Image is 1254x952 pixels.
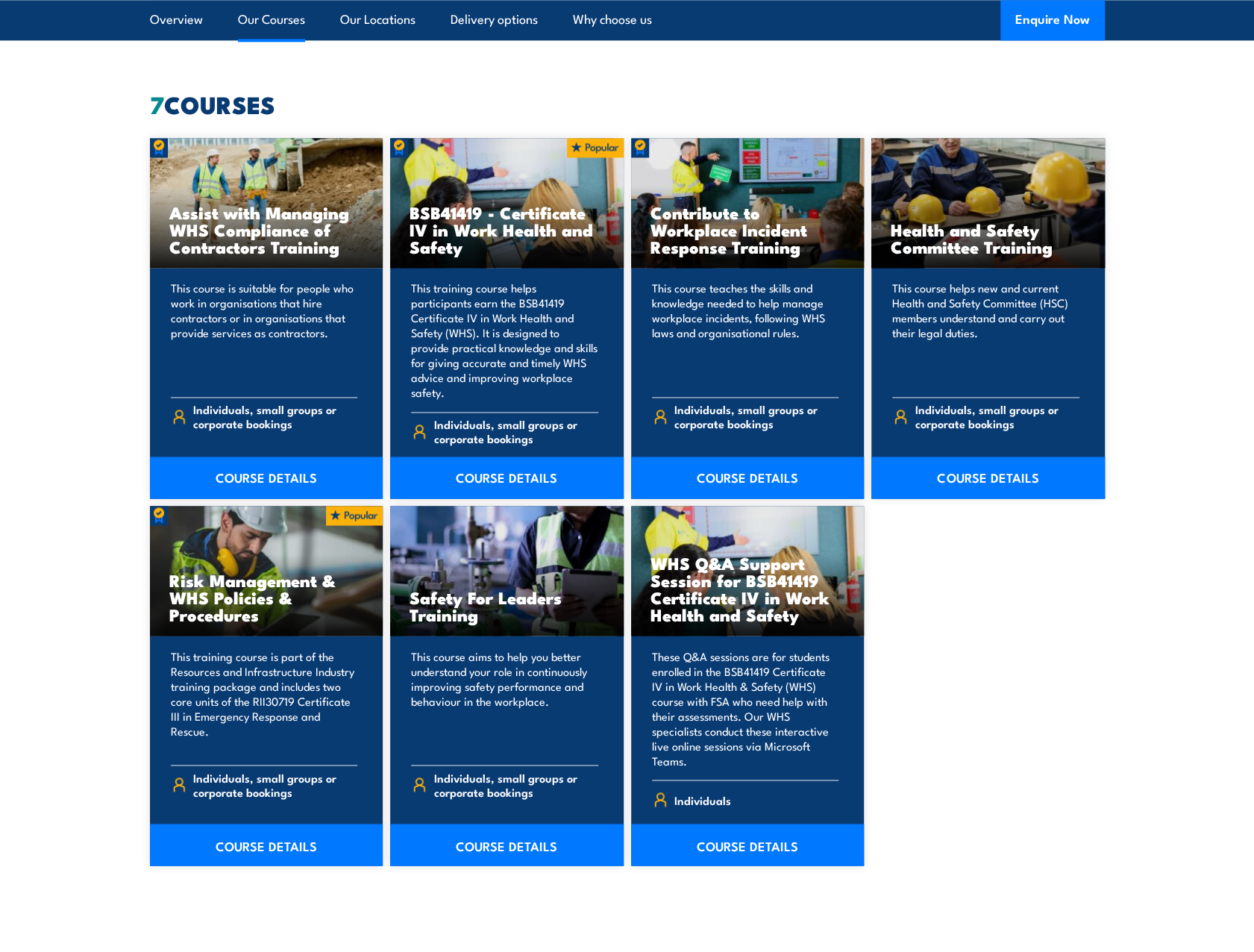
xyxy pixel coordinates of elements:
span: Individuals [674,788,731,811]
h3: Assist with Managing WHS Compliance of Contractors Training [169,204,364,255]
span: Individuals, small groups or corporate bookings [193,402,357,430]
h3: Risk Management & WHS Policies & Procedures [169,571,364,623]
h3: Health and Safety Committee Training [891,221,1085,255]
a: COURSE DETAILS [631,824,865,865]
span: Individuals, small groups or corporate bookings [434,770,598,798]
p: This training course helps participants earn the BSB41419 Certificate IV in Work Health and Safet... [411,281,598,400]
span: Individuals, small groups or corporate bookings [674,402,838,430]
p: This course helps new and current Health and Safety Committee (HSC) members understand and carry ... [892,281,1079,385]
h3: WHS Q&A Support Session for BSB41419 Certificate IV in Work Health and Safety [650,554,845,623]
p: This course aims to help you better understand your role in continuously improving safety perform... [411,648,598,753]
p: This course is suitable for people who work in organisations that hire contractors or in organisa... [171,281,358,385]
a: COURSE DETAILS [390,824,624,865]
span: Individuals, small groups or corporate bookings [915,402,1079,430]
span: Individuals, small groups or corporate bookings [434,417,598,445]
h3: Safety For Leaders Training [410,589,604,623]
a: COURSE DETAILS [631,457,865,498]
p: This training course is part of the Resources and Infrastructure Industry training package and in... [171,648,358,753]
p: These Q&A sessions are for students enrolled in the BSB41419 Certificate IV in Work Health & Safe... [652,648,839,768]
strong: 7 [150,85,164,122]
p: This course teaches the skills and knowledge needed to help manage workplace incidents, following... [652,281,839,385]
a: COURSE DETAILS [871,457,1105,498]
a: COURSE DETAILS [150,457,383,498]
span: Individuals, small groups or corporate bookings [193,770,357,798]
a: COURSE DETAILS [150,824,383,865]
a: COURSE DETAILS [390,457,624,498]
h3: Contribute to Workplace Incident Response Training [650,204,845,255]
h3: BSB41419 - Certificate IV in Work Health and Safety [410,204,604,255]
h2: COURSES [150,93,1105,114]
